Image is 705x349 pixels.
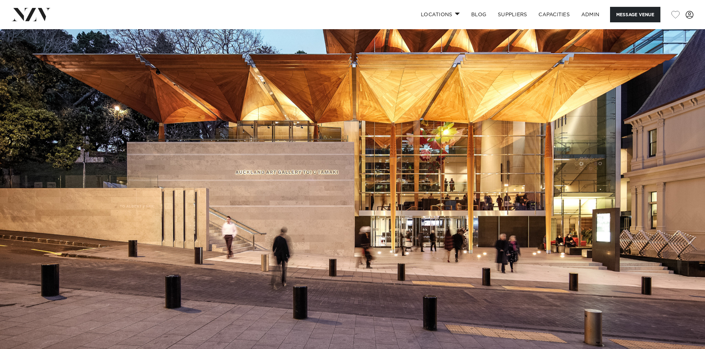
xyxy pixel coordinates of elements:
[492,7,533,22] a: SUPPLIERS
[576,7,605,22] a: ADMIN
[533,7,576,22] a: Capacities
[465,7,492,22] a: BLOG
[12,8,51,21] img: nzv-logo.png
[415,7,465,22] a: Locations
[610,7,660,22] button: Message Venue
